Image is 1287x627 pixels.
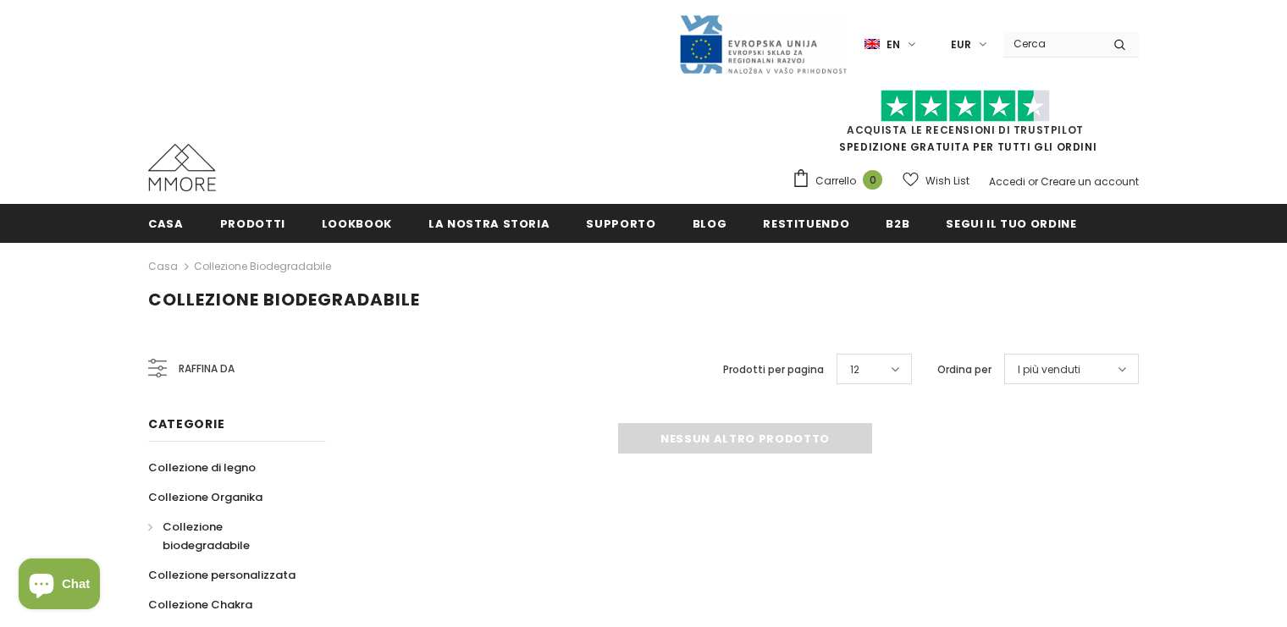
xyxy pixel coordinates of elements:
a: Accedi [989,174,1025,189]
span: Collezione personalizzata [148,567,296,583]
span: Collezione Organika [148,489,262,505]
a: Restituendo [763,204,849,242]
span: EUR [951,36,971,53]
a: La nostra storia [428,204,550,242]
a: Creare un account [1041,174,1139,189]
inbox-online-store-chat: Shopify online store chat [14,558,105,613]
span: 12 [850,361,859,378]
span: Collezione biodegradabile [163,519,250,553]
span: I più venduti [1018,361,1080,378]
a: Collezione biodegradabile [148,512,307,560]
span: Blog [693,216,727,232]
span: Prodotti [220,216,285,232]
a: Lookbook [322,204,392,242]
a: Collezione biodegradabile [194,259,331,273]
a: Javni Razpis [678,36,848,51]
span: 0 [863,170,882,190]
span: Casa [148,216,184,232]
span: Categorie [148,415,224,432]
span: Collezione biodegradabile [148,288,420,311]
label: Ordina per [937,361,991,378]
span: Raffina da [179,360,235,378]
span: supporto [586,216,655,232]
img: Javni Razpis [678,14,848,75]
span: Collezione Chakra [148,597,252,613]
span: or [1028,174,1038,189]
span: B2B [886,216,909,232]
span: Carrello [815,173,856,190]
span: Lookbook [322,216,392,232]
span: Collezione di legno [148,459,256,476]
a: Collezione personalizzata [148,560,296,590]
img: Fidati di Pilot Stars [881,90,1050,123]
a: Collezione di legno [148,453,256,482]
img: Casi MMORE [148,144,216,191]
a: Wish List [903,166,969,195]
a: Acquista le recensioni di TrustPilot [847,123,1084,137]
a: Carrello 0 [792,168,891,194]
a: supporto [586,204,655,242]
span: en [887,36,900,53]
a: Casa [148,204,184,242]
a: Collezione Organika [148,482,262,512]
a: B2B [886,204,909,242]
span: Restituendo [763,216,849,232]
span: La nostra storia [428,216,550,232]
a: Collezione Chakra [148,590,252,619]
img: i-lang-1.png [864,37,880,52]
span: SPEDIZIONE GRATUITA PER TUTTI GLI ORDINI [792,97,1139,154]
label: Prodotti per pagina [723,361,824,378]
input: Search Site [1003,31,1101,56]
span: Segui il tuo ordine [946,216,1076,232]
a: Casa [148,256,178,277]
a: Prodotti [220,204,285,242]
a: Blog [693,204,727,242]
span: Wish List [925,173,969,190]
a: Segui il tuo ordine [946,204,1076,242]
